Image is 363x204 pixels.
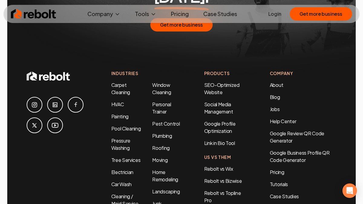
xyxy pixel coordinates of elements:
a: Case Studies [270,193,336,200]
a: Google Business Profile QR Code Generator [270,150,330,163]
a: Link in Bio Tool [204,140,235,146]
a: Carpet Cleaning [111,82,130,95]
button: Get more business [150,18,213,31]
a: Pest Control [152,120,180,127]
button: Tools [130,8,161,20]
a: Personal Trainer [152,101,171,115]
a: Roofing [152,145,170,151]
a: Window Cleaning [152,82,171,95]
a: Tree Services [111,157,141,163]
button: Company [83,8,125,20]
a: Pressure Washing [111,137,130,151]
a: Google Review QR Code Generator [270,130,324,144]
h4: Us Vs Them [204,154,246,160]
a: Pricing [270,169,336,176]
a: SEO-Optimized Website [204,82,240,95]
a: Electrician [111,169,133,175]
a: Rebolt vs Topline Pro [204,190,241,203]
a: Pool Cleaning [111,125,141,132]
a: Login [268,10,281,18]
button: Get more business [290,7,352,21]
a: Home Remodeling [152,169,178,183]
a: Plumbing [152,133,172,139]
div: Open Intercom Messenger [342,183,357,198]
a: Landscaping [152,188,180,195]
a: Blog [270,94,280,100]
h4: Company [270,70,336,77]
a: Car Wash [111,181,132,187]
h4: Industries [111,70,180,77]
a: Pricing [166,8,194,20]
a: Case Studies [198,8,242,20]
a: Google Profile Optimization [204,120,236,134]
a: Social Media Management [204,101,233,115]
a: About [270,82,283,88]
a: Help Center [270,118,296,124]
a: Tutorials [270,181,336,188]
h4: Products [204,70,246,77]
a: Moving [152,157,168,163]
a: HVAC [111,101,124,107]
img: Rebolt Logo [11,8,56,20]
a: Rebolt vs Wix [204,166,233,172]
a: Jobs [270,106,280,112]
a: Rebolt vs Bizwise [204,178,242,184]
a: Painting [111,113,129,120]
